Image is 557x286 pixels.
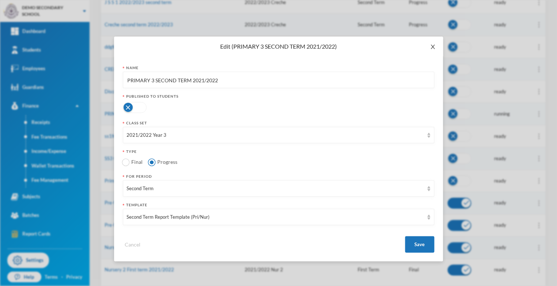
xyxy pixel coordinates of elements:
[155,159,181,165] span: Progress
[127,132,424,139] div: 2021/2022 Year 3
[123,65,434,71] div: Name
[405,236,434,253] button: Save
[129,159,146,165] span: Final
[127,185,424,192] div: Second Term
[127,72,430,89] input: Primary 3 First Term 2020/2021
[123,42,434,50] div: Edit (PRIMARY 3 SECOND TERM 2021/2022)
[123,202,434,208] div: Template
[123,94,434,99] div: Published To Students
[423,37,443,57] button: Close
[123,120,434,126] div: Class Set
[123,240,143,249] button: Cancel
[123,149,434,154] div: Type
[430,44,436,50] i: icon: close
[127,214,424,221] div: Second Term Report Template (Pri/Nur)
[123,174,434,179] div: For Period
